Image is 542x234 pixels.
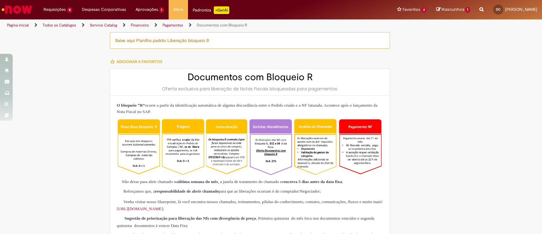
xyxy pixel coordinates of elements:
span: Venha visitar nosso Sharepoint, lá você encontra nossos chamados, treinamentos, pílulas do conhec... [117,199,383,211]
span: Não deixe para abrir chamado na , a janela de tratamento do chamado se ; [117,179,343,184]
span: ocorre a partir da identificação automática de alguma discordância entre o Pedido criado e a NF f... [117,103,377,114]
button: Adicionar a Favoritos [110,55,165,68]
span: 1 [159,7,164,13]
a: Rascunhos [436,7,470,13]
span: 1 [465,7,470,13]
a: [URL][DOMAIN_NAME] [117,206,163,211]
img: sys_attachment.do [117,216,123,222]
ul: Trilhas de página [5,19,357,31]
a: Documentos com Bloqueio R [197,23,247,28]
span: DC [496,7,500,11]
strong: última semana do mês [178,179,218,184]
span: Rascunhos [441,6,464,12]
a: Todos os Catálogos [43,23,76,28]
span: [PERSON_NAME] [505,7,537,12]
a: Pagamentos [163,23,183,28]
span: Adicionar a Favoritos [116,59,162,64]
strong: O bloqueio “R” [117,103,145,108]
div: Baixe aqui Planilha padrão Liberação bloqueio B [110,32,390,49]
h2: Documentos com Bloqueio R [117,72,383,82]
strong: encerra 5 dias antes da data fixa [284,179,342,184]
p: +GenAi [214,6,229,14]
img: sys_attachment.do [117,179,122,185]
span: Reforçamos que, a para que as liberações ocorram é do comprador/Negociador; [117,189,321,194]
img: sys_attachment.do [117,188,123,195]
img: sys_attachment.do [117,199,123,205]
a: Página inicial [7,23,29,28]
span: More [173,6,183,13]
img: ServiceNow [1,3,33,16]
span: Requisições [43,6,66,13]
a: Service Catalog [90,23,117,28]
div: Padroniza [193,6,229,14]
span: , Primeira quinzena do mês foco nos documentos vencidos e segunda quinzena documentos à vencer Da... [117,216,374,228]
span: Despesas Corporativas [82,6,126,13]
a: Financeiro [131,23,149,28]
span: 2 [421,7,427,13]
span: Favoritos [403,6,420,13]
span: Aprovações [136,6,158,13]
strong: responsabilidade de abrir chamado [155,189,219,194]
strong: Sugestão de priorização para liberação das Nfs com divergência de preço [124,216,256,221]
div: Oferta exclusiva para liberação de Notas Fiscais bloqueadas para pagamentos. [117,86,383,92]
span: 8 [67,7,72,13]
